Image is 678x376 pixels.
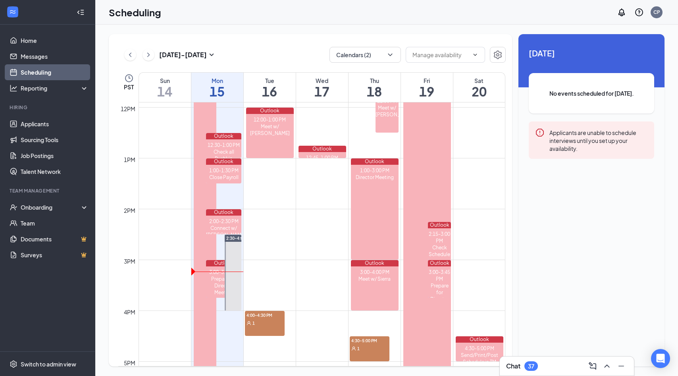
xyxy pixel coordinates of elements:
[206,158,241,165] div: Outlook
[10,360,17,368] svg: Settings
[21,247,89,263] a: SurveysCrown
[10,104,87,111] div: Hiring
[191,85,243,98] h1: 15
[139,77,191,85] div: Sun
[206,225,241,252] div: Connect w/ [PERSON_NAME] about marketing role
[329,47,401,63] button: Calendars (2)ChevronDown
[245,311,285,319] span: 4:00-4:30 PM
[246,123,294,137] div: Meet w/ [PERSON_NAME]
[490,47,506,63] button: Settings
[124,83,134,91] span: PST
[357,346,360,351] span: 1
[21,215,89,231] a: Team
[122,206,137,215] div: 2pm
[21,84,89,92] div: Reporting
[535,128,545,137] svg: Error
[244,73,296,102] a: September 16, 2025
[586,360,599,372] button: ComposeMessage
[139,73,191,102] a: September 14, 2025
[9,8,17,16] svg: WorkstreamLogo
[588,361,597,371] svg: ComposeMessage
[351,158,399,165] div: Outlook
[456,336,503,343] div: Outlook
[653,9,660,15] div: CP
[428,231,451,244] div: 2:15-3:00 PM
[351,346,356,351] svg: User
[401,77,453,85] div: Fri
[206,174,241,181] div: Close Payroll
[191,73,243,102] a: September 15, 2025
[634,8,644,17] svg: QuestionInfo
[529,47,654,59] span: [DATE]
[139,85,191,98] h1: 14
[21,48,89,64] a: Messages
[349,73,401,102] a: September 18, 2025
[246,108,294,114] div: Outlook
[401,73,453,102] a: September 19, 2025
[350,336,389,344] span: 4:30-5:00 PM
[296,73,348,102] a: September 17, 2025
[226,235,252,241] span: 2:30-4:00 PM
[549,128,648,152] div: Applicants are unable to schedule interviews until you set up your availability.
[616,361,626,371] svg: Minimize
[21,33,89,48] a: Home
[206,209,241,216] div: Outlook
[10,187,87,194] div: Team Management
[296,85,348,98] h1: 17
[351,260,399,266] div: Outlook
[351,174,399,181] div: Director Meeting
[206,276,241,296] div: Prepare for Director Meeting
[21,203,82,211] div: Onboarding
[21,148,89,164] a: Job Postings
[428,222,451,228] div: Outlook
[351,167,399,174] div: 1:00-3:00 PM
[615,360,628,372] button: Minimize
[351,269,399,276] div: 3:00-4:00 PM
[119,104,137,113] div: 12pm
[207,50,216,60] svg: SmallChevronDown
[545,89,638,98] span: No events scheduled for [DATE].
[428,244,451,258] div: Check Schedule
[453,73,505,102] a: September 20, 2025
[456,345,503,352] div: 4:30-5:00 PM
[109,6,161,19] h1: Scheduling
[21,231,89,247] a: DocumentsCrown
[124,73,134,83] svg: Clock
[428,260,451,266] div: Outlook
[206,260,241,266] div: Outlook
[376,104,399,118] div: Meet w/ [PERSON_NAME]
[493,50,503,60] svg: Settings
[122,257,137,266] div: 3pm
[159,50,207,59] h3: [DATE] - [DATE]
[401,85,453,98] h1: 19
[122,155,137,164] div: 1pm
[412,50,469,59] input: Manage availability
[244,77,296,85] div: Tue
[386,51,394,59] svg: ChevronDown
[21,360,76,368] div: Switch to admin view
[601,360,613,372] button: ChevronUp
[246,116,294,123] div: 12:00-1:00 PM
[21,116,89,132] a: Applicants
[244,85,296,98] h1: 16
[617,8,626,17] svg: Notifications
[206,218,241,225] div: 2:00-2:30 PM
[299,154,347,161] div: 12:45-1:00 PM
[299,146,347,152] div: Outlook
[122,359,137,367] div: 5pm
[428,282,451,309] div: Prepare for Director Meeting
[296,77,348,85] div: Wed
[453,77,505,85] div: Sat
[144,50,152,60] svg: ChevronRight
[247,321,251,326] svg: User
[349,77,401,85] div: Thu
[351,276,399,282] div: Meet w/ Sierra
[206,148,241,169] div: Check all Pushkin messages
[191,77,243,85] div: Mon
[453,85,505,98] h1: 20
[21,64,89,80] a: Scheduling
[10,203,17,211] svg: UserCheck
[126,50,134,60] svg: ChevronLeft
[349,85,401,98] h1: 18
